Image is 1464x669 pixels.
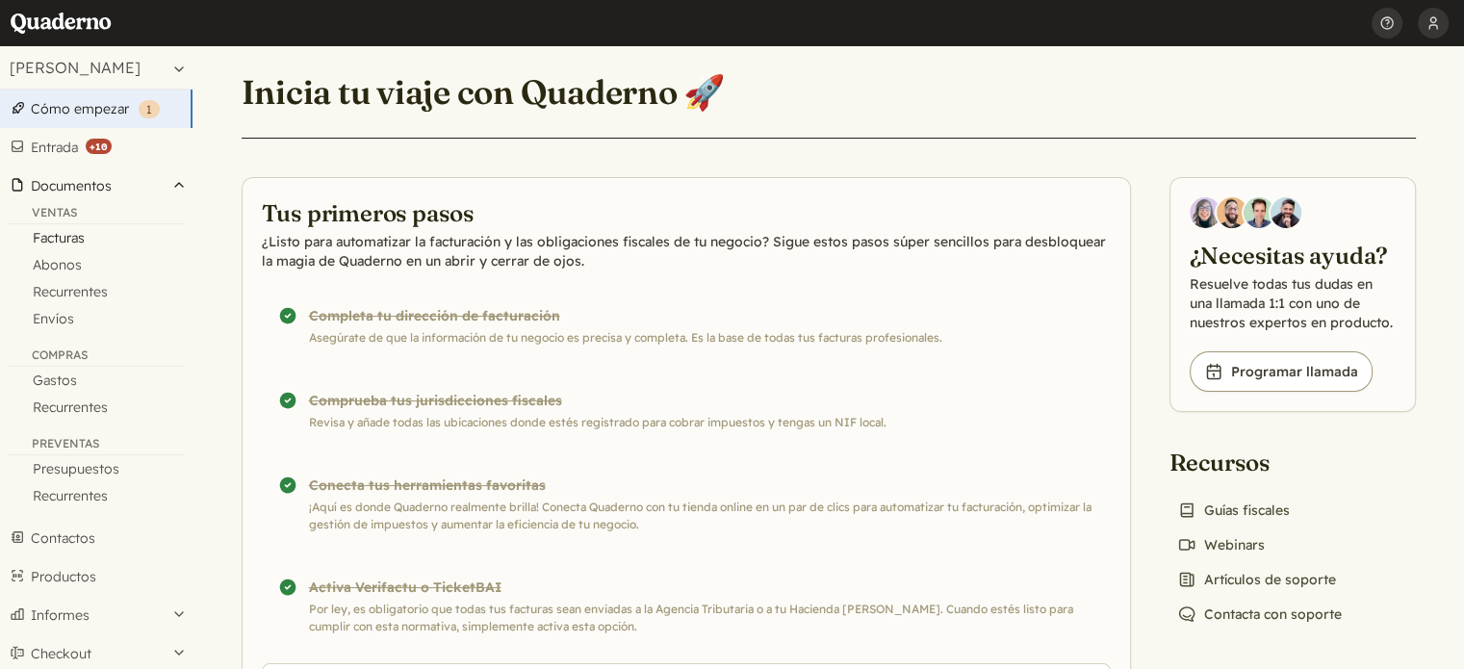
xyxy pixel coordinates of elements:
[1190,240,1396,270] h2: ¿Necesitas ayuda?
[1190,351,1373,392] a: Programar llamada
[262,232,1111,270] p: ¿Listo para automatizar la facturación y las obligaciones fiscales de tu negocio? Sigue estos pas...
[1190,197,1220,228] img: Diana Carrasco, Account Executive at Quaderno
[1169,566,1344,593] a: Artículos de soporte
[242,71,726,114] h1: Inicia tu viaje con Quaderno 🚀
[146,102,152,116] span: 1
[8,347,185,367] div: Compras
[8,205,185,224] div: Ventas
[1271,197,1301,228] img: Javier Rubio, DevRel at Quaderno
[1244,197,1274,228] img: Ivo Oltmans, Business Developer at Quaderno
[1169,601,1349,628] a: Contacta con soporte
[1190,274,1396,332] p: Resuelve todas tus dudas en una llamada 1:1 con uno de nuestros expertos en producto.
[86,139,112,154] strong: +10
[262,197,1111,228] h2: Tus primeros pasos
[1169,531,1272,558] a: Webinars
[1169,497,1297,524] a: Guías fiscales
[1217,197,1247,228] img: Jairo Fumero, Account Executive at Quaderno
[1169,447,1349,477] h2: Recursos
[8,436,185,455] div: Preventas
